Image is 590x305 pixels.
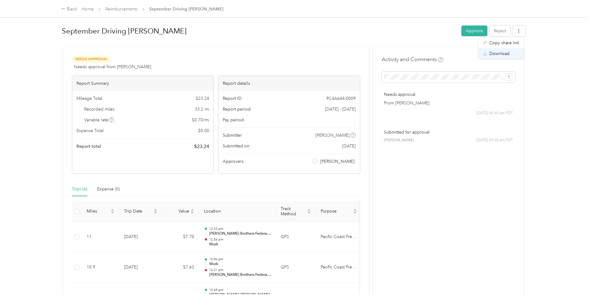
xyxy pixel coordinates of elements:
[307,208,311,212] span: caret-up
[307,211,311,214] span: caret-down
[384,91,513,98] p: Needs approval
[111,211,114,214] span: caret-down
[325,106,356,112] span: [DATE] - [DATE]
[162,222,199,252] td: $7.70
[276,222,316,252] td: GPS
[353,211,357,214] span: caret-down
[190,211,194,214] span: caret-down
[162,252,199,283] td: $7.63
[315,132,350,139] span: [PERSON_NAME]
[82,6,94,12] a: Home
[209,261,271,267] p: Work
[111,208,114,212] span: caret-up
[321,209,352,214] span: Purpose
[162,201,199,222] th: Value
[476,111,513,116] span: [DATE] 09:40 am PDT
[72,56,111,63] span: Needs Approval
[209,268,271,272] p: 12:21 pm
[194,143,209,150] span: $ 23.24
[154,208,157,212] span: caret-up
[196,95,209,102] span: $ 23.24
[119,222,162,252] td: [DATE]
[82,252,119,283] td: 10.9
[199,201,276,222] th: Location
[223,143,249,149] span: Submitted on
[209,227,271,231] p: 12:33 pm
[223,95,242,102] span: Report ID
[556,271,590,305] iframe: Everlance-gr Chat Button Frame
[105,6,138,12] a: Reimbursements
[84,106,115,112] span: Recorded miles
[74,64,151,70] span: Needs approval from [PERSON_NAME]
[87,209,109,214] span: Miles
[276,201,316,222] th: Track Method
[82,201,119,222] th: Miles
[119,201,162,222] th: Trip Date
[316,201,362,222] th: Purpose
[476,138,513,143] span: [DATE] 09:40 am PDT
[198,127,209,134] span: $ 0.00
[223,158,244,165] span: Approvers
[326,95,356,102] span: 9C4A644-0009
[489,40,519,46] span: Copy share link
[195,106,209,112] span: 33.2 mi
[342,143,356,149] span: [DATE]
[82,222,119,252] td: 11
[97,186,120,193] div: Expense (0)
[281,206,306,217] span: Track Method
[223,106,251,112] span: Report period
[209,292,271,298] p: [PERSON_NAME] [PERSON_NAME]
[72,76,213,91] div: Report Summary
[489,50,510,57] span: Download
[192,117,209,123] span: $ 0.70 / mi
[316,222,362,252] td: Pacific Coast Fresh Co
[384,138,414,143] span: [PERSON_NAME]
[382,56,443,63] h4: Activity and Comments
[209,237,271,242] p: 12:54 pm
[490,25,510,36] button: Reject
[223,117,244,123] span: Pay period
[353,208,357,212] span: caret-up
[316,252,362,283] td: Pacific Coast Fresh Co
[119,252,162,283] td: [DATE]
[61,6,77,13] div: Back
[167,209,189,214] span: Value
[209,231,271,237] p: [PERSON_NAME] Brothers Federal Way
[76,143,101,150] span: Report total
[209,257,271,261] p: 12:06 pm
[76,95,102,102] span: Mileage Total
[209,272,271,278] p: [PERSON_NAME] Brothers Federal Way
[461,25,487,36] button: Approve
[84,117,114,123] span: Variable rate
[190,208,194,212] span: caret-up
[209,288,271,292] p: 12:45 pm
[223,132,242,139] span: Submitter
[124,209,152,214] span: Trip Date
[209,242,271,247] p: Work
[320,158,354,165] span: [PERSON_NAME]
[62,24,457,38] h1: September Driving Tony Jannetto
[72,186,87,193] div: Trips (6)
[149,6,223,12] span: September Driving [PERSON_NAME]
[76,127,104,134] span: Expense Total
[384,129,513,135] p: Submitted for approval
[276,252,316,283] td: GPS
[384,100,513,106] p: From [PERSON_NAME]
[218,76,360,91] div: Report details
[154,211,157,214] span: caret-down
